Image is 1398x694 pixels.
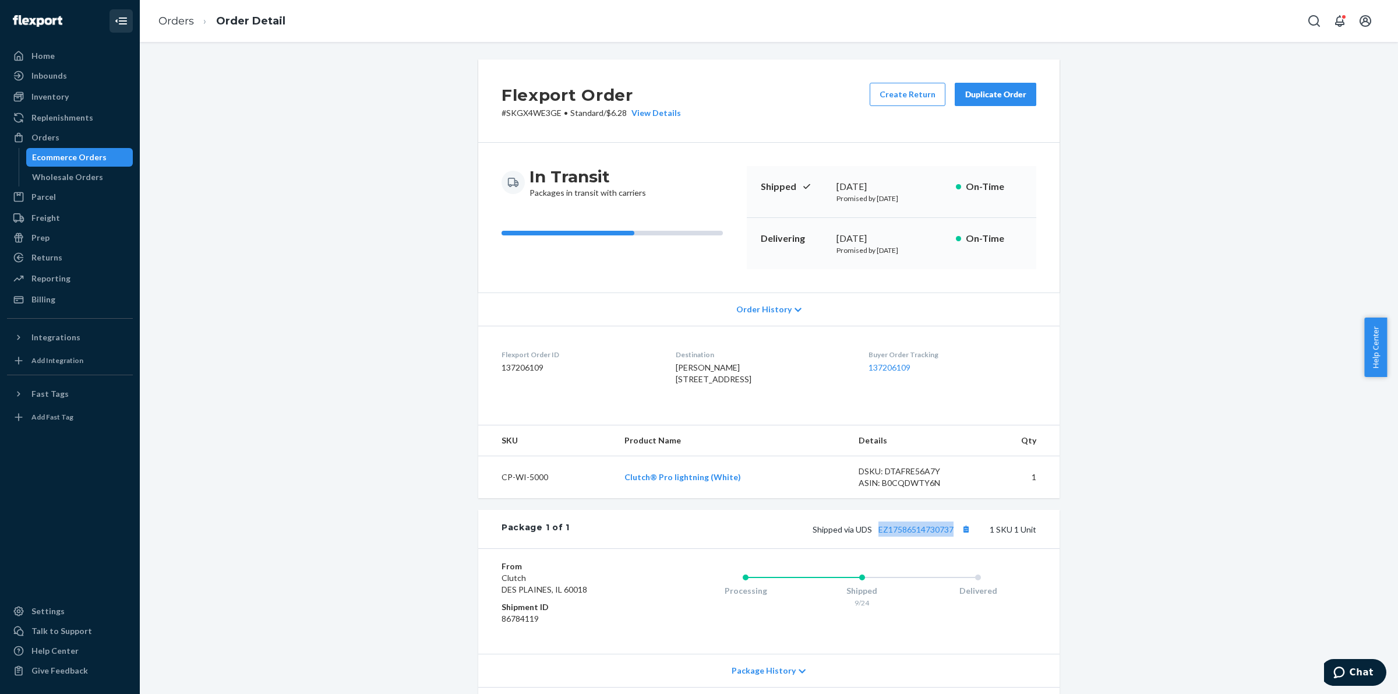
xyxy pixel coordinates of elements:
button: View Details [627,107,681,119]
div: Add Fast Tag [31,412,73,422]
dt: Shipment ID [502,601,641,613]
dt: Destination [676,350,849,360]
div: Add Integration [31,355,83,365]
button: Give Feedback [7,661,133,680]
div: Freight [31,212,60,224]
img: Flexport logo [13,15,62,27]
p: Shipped [761,180,827,193]
a: Order Detail [216,15,285,27]
div: Inbounds [31,70,67,82]
button: Open notifications [1328,9,1351,33]
a: Orders [158,15,194,27]
th: Product Name [615,425,849,456]
div: Parcel [31,191,56,203]
div: Integrations [31,332,80,343]
a: Inventory [7,87,133,106]
a: Add Fast Tag [7,408,133,427]
div: Reporting [31,273,70,284]
button: Open Search Box [1302,9,1326,33]
div: 1 SKU 1 Unit [570,522,1036,537]
p: On-Time [966,232,1022,245]
button: Close Navigation [110,9,133,33]
h2: Flexport Order [502,83,681,107]
a: EZ17586514730737 [878,524,954,534]
a: Clutch® Pro lightning (White) [624,472,741,482]
dt: From [502,561,641,572]
dt: Buyer Order Tracking [869,350,1036,360]
button: Integrations [7,328,133,347]
div: 9/24 [804,598,920,608]
a: Add Integration [7,351,133,370]
a: Returns [7,248,133,267]
a: Prep [7,228,133,247]
th: SKU [478,425,615,456]
div: Prep [31,232,50,244]
td: 1 [977,456,1060,499]
dd: 86784119 [502,613,641,625]
div: Give Feedback [31,665,88,677]
div: Duplicate Order [965,89,1026,100]
span: Shipped via UDS [813,524,973,534]
div: Ecommerce Orders [32,152,107,163]
button: Create Return [870,83,945,106]
div: Billing [31,294,55,305]
a: Help Center [7,642,133,660]
span: • [564,108,568,118]
button: Fast Tags [7,385,133,403]
div: Returns [31,252,62,263]
div: Wholesale Orders [32,171,103,183]
div: [DATE] [836,232,947,245]
a: Orders [7,128,133,147]
th: Qty [977,425,1060,456]
iframe: Opens a widget where you can chat to one of our agents [1324,659,1386,688]
p: Promised by [DATE] [836,245,947,255]
a: Wholesale Orders [26,168,133,186]
a: Ecommerce Orders [26,148,133,167]
p: # SKGX4WE3GE / $6.28 [502,107,681,119]
dt: Flexport Order ID [502,350,657,360]
dd: 137206109 [502,362,657,374]
div: Package 1 of 1 [502,522,570,537]
p: Delivering [761,232,827,245]
div: DSKU: DTAFRE56A7Y [859,466,968,477]
a: Parcel [7,188,133,206]
ol: breadcrumbs [149,4,295,38]
span: Order History [736,304,792,315]
button: Talk to Support [7,622,133,640]
div: Fast Tags [31,388,69,400]
span: [PERSON_NAME] [STREET_ADDRESS] [676,362,751,384]
div: Talk to Support [31,625,92,637]
button: Help Center [1364,318,1387,377]
div: Processing [687,585,804,597]
a: Billing [7,290,133,309]
a: Inbounds [7,66,133,85]
a: Settings [7,602,133,621]
button: Copy tracking number [958,522,973,537]
div: Settings [31,605,65,617]
a: Replenishments [7,108,133,127]
td: CP-WI-5000 [478,456,615,499]
a: Reporting [7,269,133,288]
div: Shipped [804,585,920,597]
p: On-Time [966,180,1022,193]
th: Details [849,425,977,456]
div: Delivered [920,585,1036,597]
div: Packages in transit with carriers [529,166,646,199]
a: Home [7,47,133,65]
h3: In Transit [529,166,646,187]
button: Open account menu [1354,9,1377,33]
div: Replenishments [31,112,93,124]
div: [DATE] [836,180,947,193]
span: Clutch DES PLAINES, IL 60018 [502,573,587,594]
span: Package History [732,665,796,677]
div: Home [31,50,55,62]
div: ASIN: B0CQDWTY6N [859,477,968,489]
div: Help Center [31,645,79,657]
span: Standard [570,108,603,118]
button: Duplicate Order [955,83,1036,106]
div: Orders [31,132,59,143]
a: 137206109 [869,362,910,372]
